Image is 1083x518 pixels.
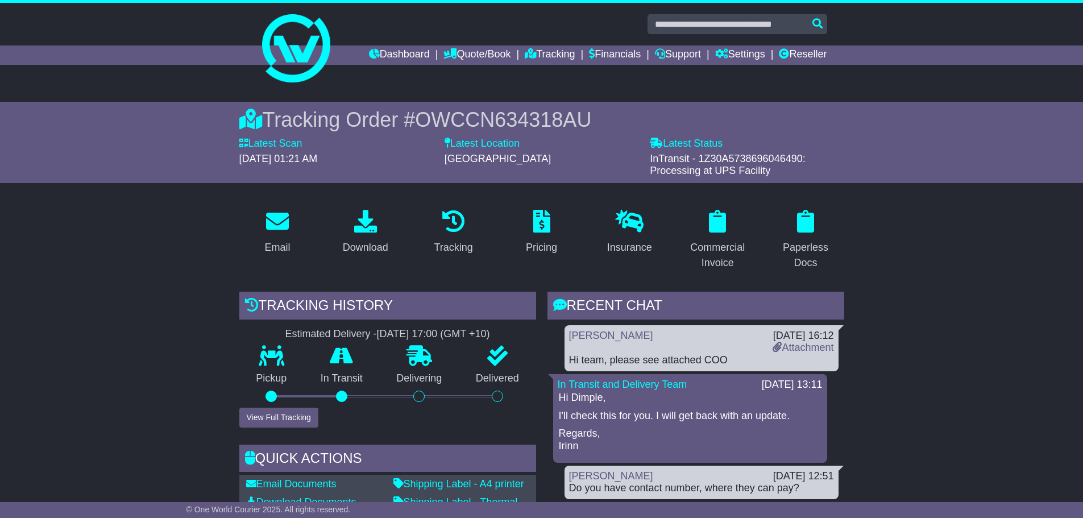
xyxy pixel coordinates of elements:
div: Download [343,240,388,255]
a: Dashboard [369,45,430,65]
div: Email [264,240,290,255]
div: RECENT CHAT [547,292,844,322]
label: Latest Location [445,138,520,150]
span: [GEOGRAPHIC_DATA] [445,153,551,164]
p: Pickup [239,372,304,385]
div: Paperless Docs [775,240,837,271]
div: Do you have contact number, where they can pay? [569,482,834,495]
div: [DATE] 16:12 [773,330,833,342]
span: OWCCN634318AU [415,108,591,131]
a: Shipping Label - A4 printer [393,478,524,490]
a: Financials [589,45,641,65]
p: In Transit [304,372,380,385]
span: © One World Courier 2025. All rights reserved. [186,505,351,514]
div: [DATE] 17:00 (GMT +10) [377,328,490,341]
a: Tracking [426,206,480,259]
a: Email Documents [246,478,337,490]
a: Tracking [525,45,575,65]
div: Commercial Invoice [687,240,749,271]
a: Download [335,206,396,259]
p: Delivering [380,372,459,385]
a: Commercial Invoice [679,206,756,275]
p: Hi Dimple, [559,392,821,404]
p: Delivered [459,372,536,385]
a: Paperless Docs [767,206,844,275]
span: InTransit - 1Z30A5738696046490: Processing at UPS Facility [650,153,806,177]
a: Attachment [773,342,833,353]
button: View Full Tracking [239,408,318,428]
a: Reseller [779,45,827,65]
div: Estimated Delivery - [239,328,536,341]
span: [DATE] 01:21 AM [239,153,318,164]
p: Regards, Irinn [559,428,821,452]
div: Tracking history [239,292,536,322]
a: [PERSON_NAME] [569,330,653,341]
a: Email [257,206,297,259]
div: Quick Actions [239,445,536,475]
div: Hi team, please see attached COO [569,354,834,367]
div: Tracking [434,240,472,255]
div: [DATE] 13:11 [762,379,823,391]
div: [DATE] 12:51 [773,470,834,483]
a: Insurance [600,206,659,259]
a: Quote/Book [443,45,511,65]
div: Pricing [526,240,557,255]
a: [PERSON_NAME] [569,470,653,482]
a: In Transit and Delivery Team [558,379,687,390]
a: Pricing [518,206,565,259]
div: Tracking Order # [239,107,844,132]
p: I'll check this for you. I will get back with an update. [559,410,821,422]
a: Support [655,45,701,65]
a: Download Documents [246,496,356,508]
div: Insurance [607,240,652,255]
label: Latest Scan [239,138,302,150]
label: Latest Status [650,138,723,150]
a: Settings [715,45,765,65]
